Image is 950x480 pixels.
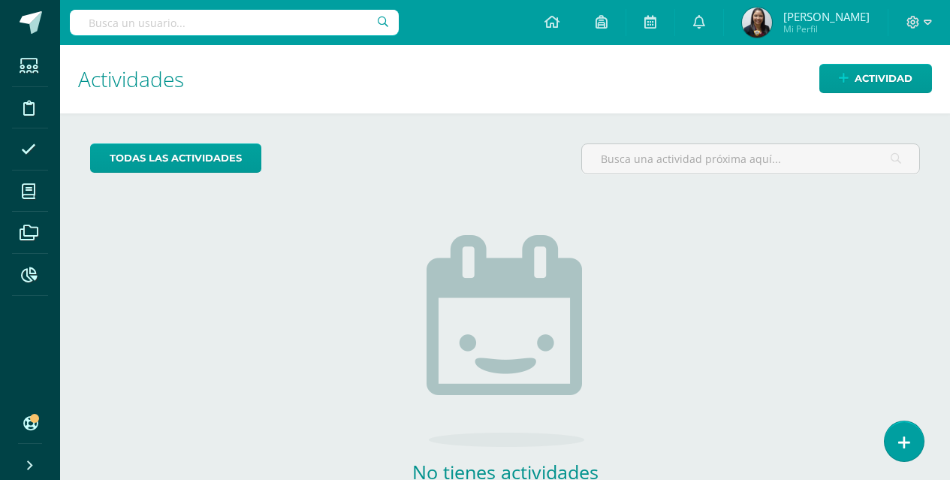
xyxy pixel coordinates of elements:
[783,9,870,24] span: [PERSON_NAME]
[783,23,870,35] span: Mi Perfil
[742,8,772,38] img: bdd876ed76f2db331a73d6f7fef58ea7.png
[78,45,932,113] h1: Actividades
[90,143,261,173] a: todas las Actividades
[70,10,399,35] input: Busca un usuario...
[582,144,919,174] input: Busca una actividad próxima aquí...
[855,65,912,92] span: Actividad
[819,64,932,93] a: Actividad
[427,235,584,447] img: no_activities.png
